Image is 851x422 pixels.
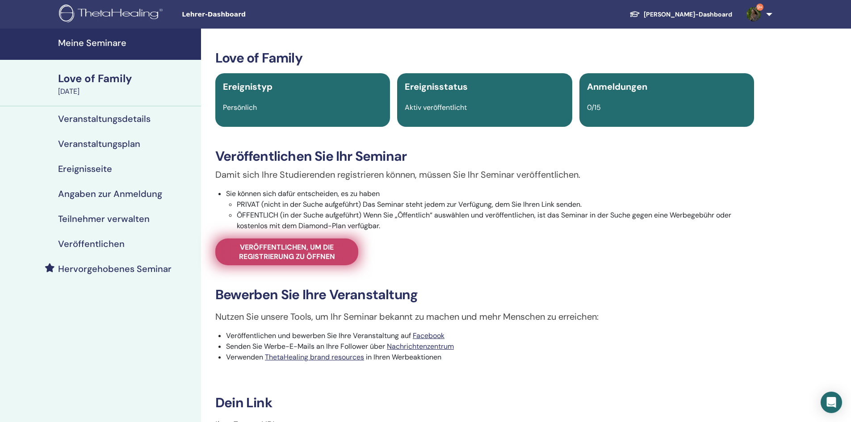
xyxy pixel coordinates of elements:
span: Ereignistyp [223,81,272,92]
h4: Ereignisseite [58,163,112,174]
span: 0/15 [587,103,601,112]
span: 9+ [756,4,763,11]
a: [PERSON_NAME]-Dashboard [622,6,739,23]
h3: Veröffentlichen Sie Ihr Seminar [215,148,754,164]
a: Love of Family[DATE] [53,71,201,97]
h3: Dein Link [215,395,754,411]
span: Anmeldungen [587,81,647,92]
span: Aktiv veröffentlicht [405,103,467,112]
h4: Veranstaltungsdetails [58,113,151,124]
li: Senden Sie Werbe-E-Mails an Ihre Follower über [226,341,754,352]
span: Ereignisstatus [405,81,468,92]
img: graduation-cap-white.svg [629,10,640,18]
p: Damit sich Ihre Studierenden registrieren können, müssen Sie Ihr Seminar veröffentlichen. [215,168,754,181]
div: Love of Family [58,71,196,86]
h4: Veröffentlichen [58,238,125,249]
li: ÖFFENTLICH (in der Suche aufgeführt) Wenn Sie „Öffentlich“ auswählen und veröffentlichen, ist das... [237,210,754,231]
img: default.jpg [746,7,761,21]
p: Nutzen Sie unsere Tools, um Ihr Seminar bekannt zu machen und mehr Menschen zu erreichen: [215,310,754,323]
span: Persönlich [223,103,257,112]
li: Verwenden in Ihren Werbeaktionen [226,352,754,363]
a: Nachrichtenzentrum [387,342,454,351]
div: Open Intercom Messenger [821,392,842,413]
h3: Bewerben Sie Ihre Veranstaltung [215,287,754,303]
h4: Meine Seminare [58,38,196,48]
h3: Love of Family [215,50,754,66]
li: Sie können sich dafür entscheiden, es zu haben [226,188,754,231]
h4: Teilnehmer verwalten [58,213,150,224]
li: Veröffentlichen und bewerben Sie Ihre Veranstaltung auf [226,330,754,341]
img: logo.png [59,4,166,25]
div: [DATE] [58,86,196,97]
h4: Veranstaltungsplan [58,138,140,149]
li: PRIVAT (nicht in der Suche aufgeführt) Das Seminar steht jedem zur Verfügung, dem Sie Ihren Link ... [237,199,754,210]
a: Facebook [413,331,444,340]
h4: Hervorgehobenes Seminar [58,263,172,274]
h4: Angaben zur Anmeldung [58,188,162,199]
span: Veröffentlichen, um die Registrierung zu öffnen [226,242,347,261]
a: Veröffentlichen, um die Registrierung zu öffnen [215,238,358,265]
span: Lehrer-Dashboard [182,10,316,19]
a: ThetaHealing brand resources [265,352,364,362]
